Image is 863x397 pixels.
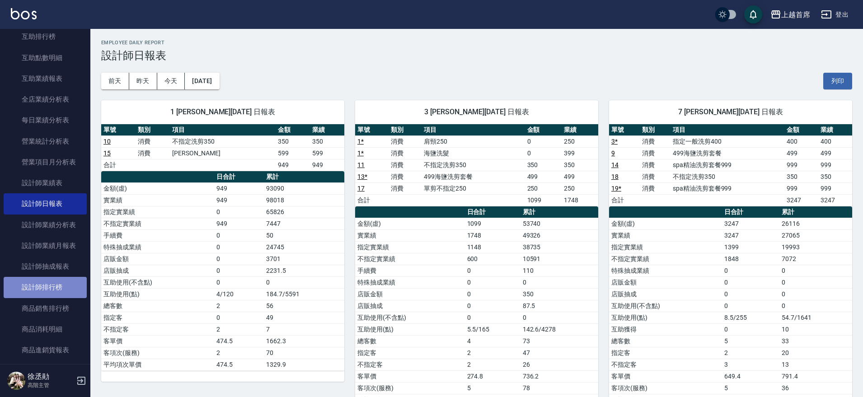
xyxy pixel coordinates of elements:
[779,229,852,241] td: 27065
[640,182,671,194] td: 消費
[779,382,852,394] td: 36
[170,135,276,147] td: 不指定洗剪350
[214,347,264,359] td: 2
[609,241,722,253] td: 指定實業績
[101,40,852,46] h2: Employee Daily Report
[422,135,525,147] td: 肩頸250
[4,152,87,173] a: 營業項目月分析表
[609,312,722,323] td: 互助使用(點)
[101,124,344,171] table: a dense table
[722,335,779,347] td: 5
[355,276,465,288] td: 特殊抽成業績
[264,253,344,265] td: 3701
[11,8,37,19] img: Logo
[779,300,852,312] td: 0
[722,370,779,382] td: 649.4
[609,124,852,206] table: a dense table
[779,312,852,323] td: 54.7/1641
[640,171,671,182] td: 消費
[389,159,422,171] td: 消費
[521,276,598,288] td: 0
[366,107,587,117] span: 3 [PERSON_NAME][DATE] 日報表
[214,253,264,265] td: 0
[609,276,722,288] td: 店販金額
[264,265,344,276] td: 2231.5
[521,335,598,347] td: 73
[422,182,525,194] td: 單剪不指定250
[521,312,598,323] td: 0
[4,89,87,110] a: 全店業績分析表
[355,370,465,382] td: 客單價
[264,206,344,218] td: 65826
[103,149,111,157] a: 15
[355,335,465,347] td: 總客數
[521,300,598,312] td: 87.5
[722,241,779,253] td: 1399
[465,382,521,394] td: 5
[112,107,333,117] span: 1 [PERSON_NAME][DATE] 日報表
[818,147,852,159] td: 499
[101,171,344,371] table: a dense table
[264,359,344,370] td: 1329.9
[465,265,521,276] td: 0
[640,124,671,136] th: 類別
[136,135,170,147] td: 消費
[525,171,562,182] td: 499
[640,159,671,171] td: 消費
[4,277,87,298] a: 設計師排行榜
[101,300,214,312] td: 總客數
[465,218,521,229] td: 1099
[465,370,521,382] td: 274.8
[611,149,615,157] a: 9
[4,26,87,47] a: 互助排行榜
[784,194,818,206] td: 3247
[671,159,784,171] td: spa精油洗剪套餐999
[103,138,111,145] a: 10
[744,5,762,23] button: save
[465,276,521,288] td: 0
[101,229,214,241] td: 手續費
[214,335,264,347] td: 474.5
[521,265,598,276] td: 110
[465,229,521,241] td: 1748
[818,135,852,147] td: 400
[264,323,344,335] td: 7
[562,147,598,159] td: 399
[355,241,465,253] td: 指定實業績
[214,218,264,229] td: 949
[722,265,779,276] td: 0
[609,194,640,206] td: 合計
[101,182,214,194] td: 金額(虛)
[355,124,598,206] table: a dense table
[355,312,465,323] td: 互助使用(不含點)
[422,159,525,171] td: 不指定洗剪350
[214,359,264,370] td: 474.5
[465,312,521,323] td: 0
[101,253,214,265] td: 店販金額
[136,147,170,159] td: 消費
[779,288,852,300] td: 0
[214,300,264,312] td: 2
[465,241,521,253] td: 1148
[784,124,818,136] th: 金額
[389,182,422,194] td: 消費
[355,300,465,312] td: 店販抽成
[355,218,465,229] td: 金額(虛)
[355,253,465,265] td: 不指定實業績
[101,276,214,288] td: 互助使用(不含點)
[28,372,74,381] h5: 徐丞勛
[525,147,562,159] td: 0
[310,135,344,147] td: 350
[562,194,598,206] td: 1748
[4,319,87,340] a: 商品消耗明細
[609,347,722,359] td: 指定客
[784,182,818,194] td: 999
[722,323,779,335] td: 0
[521,288,598,300] td: 350
[422,124,525,136] th: 項目
[4,235,87,256] a: 設計師業績月報表
[784,171,818,182] td: 350
[562,124,598,136] th: 業績
[264,288,344,300] td: 184.7/5591
[101,359,214,370] td: 平均項次單價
